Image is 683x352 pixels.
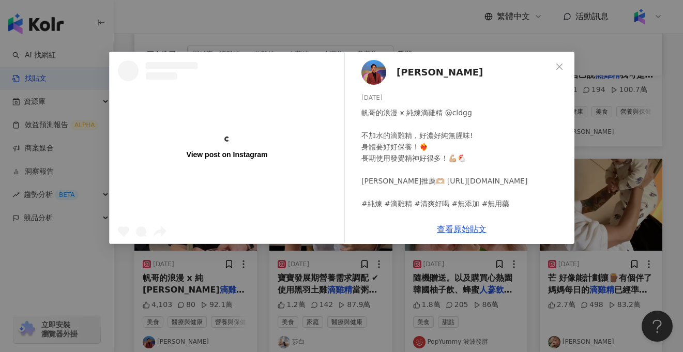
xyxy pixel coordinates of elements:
[555,63,564,71] span: close
[549,56,570,77] button: Close
[397,65,483,80] span: [PERSON_NAME]
[419,213,451,225] div: 92.1萬
[361,60,552,85] a: KOL Avatar[PERSON_NAME]
[361,213,391,225] div: 4,103
[186,150,267,159] div: View post on Instagram
[437,224,487,234] a: 查看原始貼文
[361,60,386,85] img: KOL Avatar
[361,107,566,209] div: 帆哥的浪漫 x 純煉滴雞精 @cldgg 不加水的滴雞精，好濃好純無腥味! 身體要好好保養！❤️‍🔥 長期使用發覺精神好很多！💪🏼🐔 [PERSON_NAME]推薦🫶🏼 [URL][DOMAIN...
[110,52,344,243] a: View post on Instagram
[396,213,414,225] div: 80
[361,93,566,103] div: [DATE]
